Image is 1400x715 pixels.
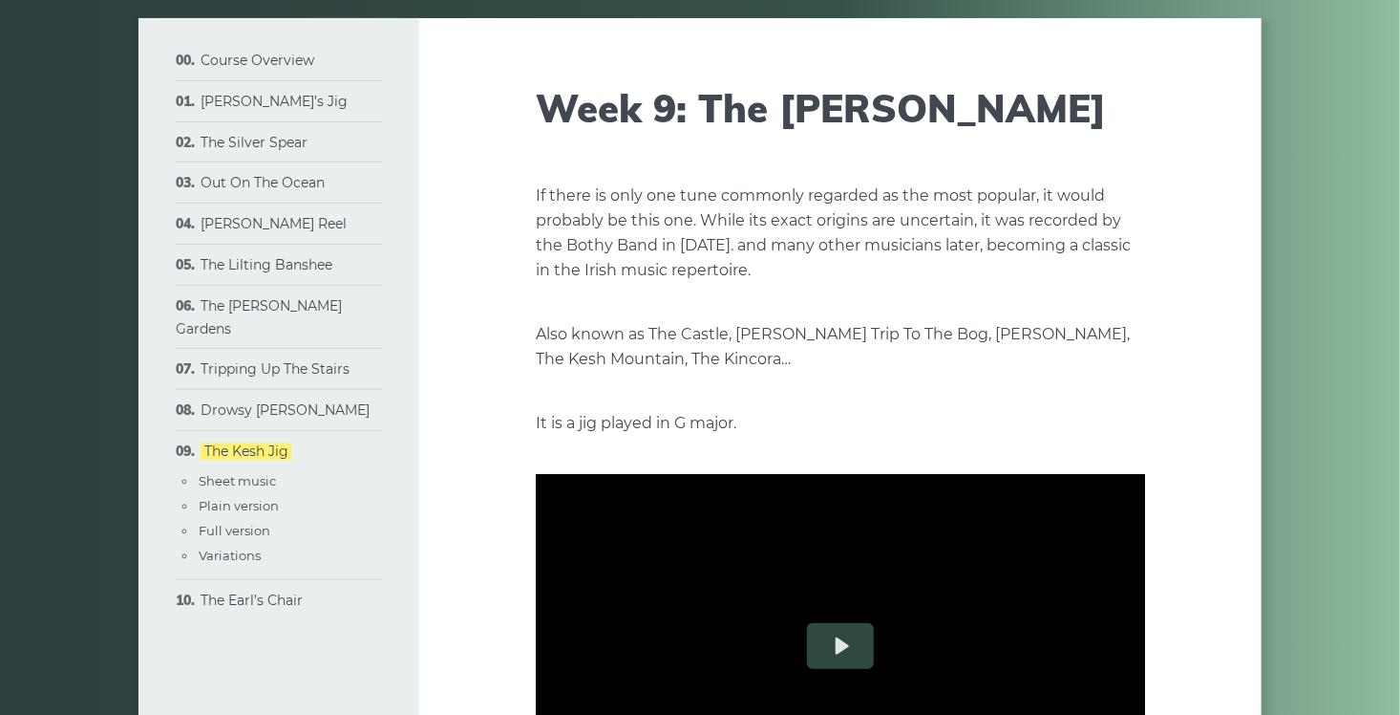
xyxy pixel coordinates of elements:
a: Full version [199,523,270,538]
a: The Lilting Banshee [201,256,332,273]
a: Out On The Ocean [201,174,325,191]
a: Tripping Up The Stairs [201,360,350,378]
a: Drowsy [PERSON_NAME] [201,401,370,419]
p: It is a jig played in G major. [536,411,1145,436]
p: If there is only one tune commonly regarded as the most popular, it would probably be this one. W... [536,184,1145,283]
a: The Kesh Jig [201,443,292,460]
a: [PERSON_NAME]’s Jig [201,93,348,110]
h1: Week 9: The [PERSON_NAME] [536,85,1145,131]
a: The Earl’s Chair [201,592,303,609]
a: Plain version [199,498,279,513]
a: Variations [199,548,261,563]
a: [PERSON_NAME] Reel [201,215,347,232]
a: The Silver Spear [201,134,308,151]
a: Sheet music [199,473,276,488]
a: The [PERSON_NAME] Gardens [176,297,342,337]
p: Also known as The Castle, [PERSON_NAME] Trip To The Bog, [PERSON_NAME], The Kesh Mountain, The Ki... [536,322,1145,372]
a: Course Overview [201,52,314,69]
